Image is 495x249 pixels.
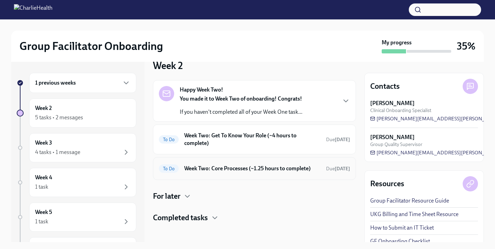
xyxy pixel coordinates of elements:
p: If you haven't completed all of your Week One task... [180,108,302,116]
a: To DoWeek Two: Get To Know Your Role (~4 hours to complete)Due[DATE] [159,130,350,148]
span: To Do [159,166,179,171]
a: GF Onboarding Checklist [370,238,430,245]
h4: For later [153,191,180,201]
h6: Week 5 [35,208,52,216]
div: 4 tasks • 1 message [35,148,80,156]
span: Due [326,137,350,143]
h6: Week 4 [35,174,52,181]
div: 1 previous weeks [29,73,136,93]
div: Completed tasks [153,213,356,223]
strong: [PERSON_NAME] [370,134,415,141]
span: To Do [159,137,179,142]
strong: Happy Week Two! [180,86,223,94]
h6: Week Two: Get To Know Your Role (~4 hours to complete) [184,132,320,147]
a: Week 25 tasks • 2 messages [17,98,136,128]
h3: 35% [457,40,476,52]
a: How to Submit an IT Ticket [370,224,434,232]
div: 1 task [35,218,48,225]
h2: Group Facilitator Onboarding [19,39,163,53]
a: UKG Billing and Time Sheet Resource [370,211,459,218]
span: Due [326,166,350,172]
a: Week 34 tasks • 1 message [17,133,136,162]
strong: You made it to Week Two of onboarding! Congrats! [180,95,302,102]
strong: [DATE] [335,137,350,143]
strong: [PERSON_NAME] [370,100,415,107]
strong: My progress [382,39,412,46]
strong: [DATE] [335,166,350,172]
span: Group Quality Supervisor [370,141,422,148]
h4: Contacts [370,81,400,92]
span: Clinical Onboarding Specialist [370,107,431,114]
a: To DoWeek Two: Core Processes (~1.25 hours to complete)Due[DATE] [159,163,350,174]
h3: Week 2 [153,59,183,72]
img: CharlieHealth [14,4,52,15]
div: 5 tasks • 2 messages [35,114,83,121]
a: Week 41 task [17,168,136,197]
h6: Week 3 [35,139,52,147]
h6: Week Two: Core Processes (~1.25 hours to complete) [184,165,320,172]
a: Group Facilitator Resource Guide [370,197,449,205]
span: October 20th, 2025 09:00 [326,136,350,143]
span: October 20th, 2025 09:00 [326,165,350,172]
h6: 1 previous weeks [35,79,76,87]
h4: Resources [370,179,404,189]
h4: Completed tasks [153,213,208,223]
div: 1 task [35,183,48,191]
a: Week 51 task [17,203,136,232]
h6: Week 2 [35,104,52,112]
div: For later [153,191,356,201]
